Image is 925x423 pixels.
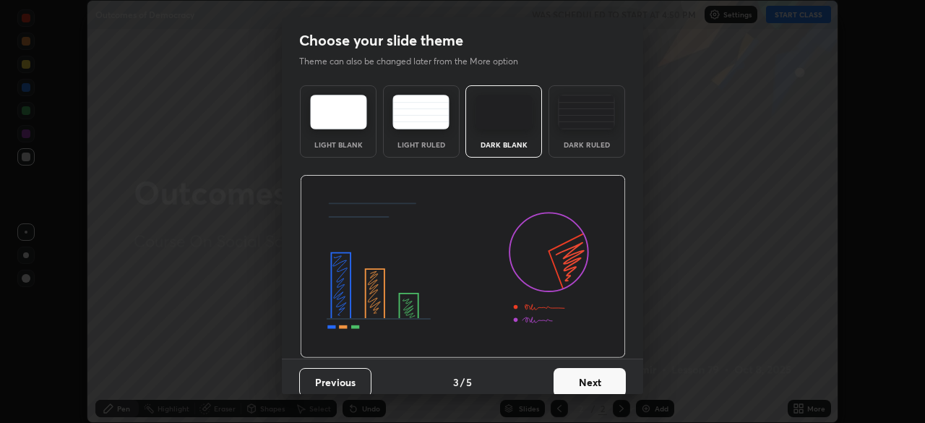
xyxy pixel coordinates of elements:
button: Next [554,368,626,397]
div: Light Ruled [392,141,450,148]
img: lightRuledTheme.5fabf969.svg [392,95,449,129]
p: Theme can also be changed later from the More option [299,55,533,68]
h2: Choose your slide theme [299,31,463,50]
img: darkTheme.f0cc69e5.svg [476,95,533,129]
h4: / [460,375,465,390]
img: lightTheme.e5ed3b09.svg [310,95,367,129]
div: Dark Blank [475,141,533,148]
div: Light Blank [309,141,367,148]
div: Dark Ruled [558,141,616,148]
button: Previous [299,368,371,397]
h4: 5 [466,375,472,390]
h4: 3 [453,375,459,390]
img: darkRuledTheme.de295e13.svg [558,95,615,129]
img: darkThemeBanner.d06ce4a2.svg [300,175,626,359]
